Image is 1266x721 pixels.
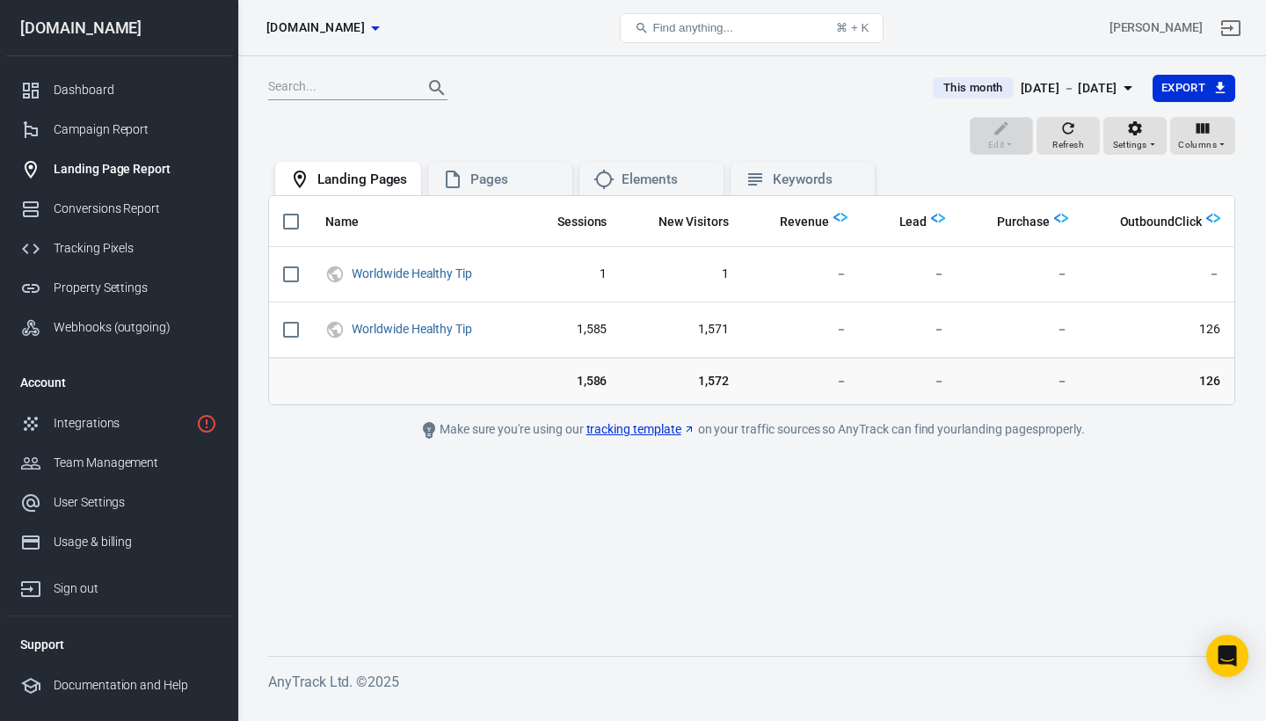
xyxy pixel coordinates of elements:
[652,21,732,34] span: Find anything...
[325,214,382,231] span: Name
[622,171,709,189] div: Elements
[1170,117,1235,156] button: Columns
[836,21,869,34] div: ⌘ + K
[1103,117,1167,156] button: Settings
[635,321,728,339] span: 1,571
[268,671,1235,693] h6: AnyTrack Ltd. © 2025
[6,229,231,268] a: Tracking Pixels
[54,414,189,433] div: Integrations
[833,210,848,224] img: Logo
[54,200,217,218] div: Conversions Report
[6,404,231,443] a: Integrations
[534,266,607,283] span: 1
[1021,77,1117,99] div: [DATE] － [DATE]
[196,413,217,434] svg: 1 networks not verified yet
[1054,211,1068,225] img: Logo
[919,74,1153,103] button: This month[DATE] － [DATE]
[268,76,409,99] input: Search...
[780,211,829,232] span: Total revenue calculated by AnyTrack.
[352,322,472,336] a: Worldwide Healthy Tip
[757,321,848,339] span: －
[54,579,217,598] div: Sign out
[6,443,231,483] a: Team Management
[325,214,359,231] span: Name
[1052,137,1084,153] span: Refresh
[1097,214,1202,231] span: OutboundClick
[1113,137,1147,153] span: Settings
[876,373,945,390] span: －
[6,149,231,189] a: Landing Page Report
[1037,117,1100,156] button: Refresh
[1110,18,1203,37] div: Account id: GXqx2G2u
[6,110,231,149] a: Campaign Report
[6,268,231,308] a: Property Settings
[936,79,1010,97] span: This month
[974,214,1050,231] span: Purchase
[931,211,945,225] img: Logo
[6,522,231,562] a: Usage & billing
[352,266,472,280] a: Worldwide Healthy Tip
[416,67,458,109] button: Search
[6,20,231,36] div: [DOMAIN_NAME]
[1096,373,1220,390] span: 126
[54,120,217,139] div: Campaign Report
[876,266,945,283] span: －
[534,321,607,339] span: 1,585
[899,214,928,231] span: Lead
[757,373,848,390] span: －
[557,214,608,231] span: Sessions
[1210,7,1252,49] a: Sign out
[757,266,848,283] span: －
[6,483,231,522] a: User Settings
[54,454,217,472] div: Team Management
[54,318,217,337] div: Webhooks (outgoing)
[54,81,217,99] div: Dashboard
[269,196,1234,404] div: scrollable content
[1153,75,1235,102] button: Export
[1206,211,1220,225] img: Logo
[6,623,231,666] li: Support
[356,419,1147,441] div: Make sure you're using our on your traffic sources so AnyTrack can find your landing pages properly.
[54,160,217,178] div: Landing Page Report
[6,70,231,110] a: Dashboard
[325,319,345,340] svg: UTM & Web Traffic
[877,214,928,231] span: Lead
[973,321,1067,339] span: －
[325,264,345,285] svg: UTM & Web Traffic
[54,676,217,695] div: Documentation and Help
[1120,214,1202,231] span: OutboundClick
[54,533,217,551] div: Usage & billing
[635,373,728,390] span: 1,572
[997,214,1050,231] span: Purchase
[586,420,695,439] a: tracking template
[1096,321,1220,339] span: 126
[6,361,231,404] li: Account
[317,171,407,189] div: Landing Pages
[54,279,217,297] div: Property Settings
[6,189,231,229] a: Conversions Report
[757,211,829,232] span: Total revenue calculated by AnyTrack.
[54,239,217,258] div: Tracking Pixels
[6,308,231,347] a: Webhooks (outgoing)
[780,214,829,231] span: Revenue
[876,321,945,339] span: －
[534,373,607,390] span: 1,586
[636,214,729,231] span: New Visitors
[635,266,728,283] span: 1
[54,493,217,512] div: User Settings
[773,171,861,189] div: Keywords
[1096,266,1220,283] span: －
[6,562,231,608] a: Sign out
[973,373,1067,390] span: －
[1178,137,1217,153] span: Columns
[620,13,884,43] button: Find anything...⌘ + K
[535,214,608,231] span: Sessions
[470,171,558,189] div: Pages
[973,266,1067,283] span: －
[259,11,386,44] button: [DOMAIN_NAME]
[1206,635,1248,677] div: Open Intercom Messenger
[266,17,365,39] span: worldwidehealthytip.com
[658,214,729,231] span: New Visitors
